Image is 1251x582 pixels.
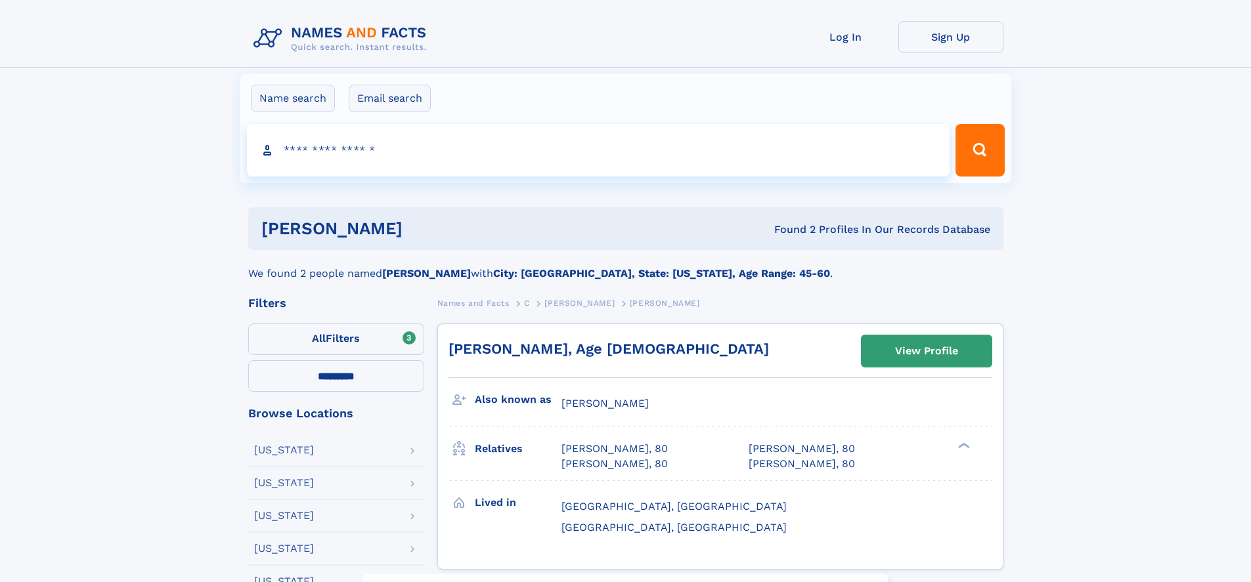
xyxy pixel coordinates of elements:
[449,341,769,357] a: [PERSON_NAME], Age [DEMOGRAPHIC_DATA]
[475,438,561,460] h3: Relatives
[349,85,431,112] label: Email search
[254,510,314,521] div: [US_STATE]
[475,491,561,514] h3: Lived in
[248,250,1003,281] div: We found 2 people named with .
[955,124,1004,177] button: Search Button
[254,445,314,455] div: [US_STATE]
[955,442,971,450] div: ❯
[493,267,830,280] b: City: [GEOGRAPHIC_DATA], State: [US_STATE], Age Range: 45-60
[793,21,898,53] a: Log In
[588,222,990,237] div: Found 2 Profiles In Our Records Database
[862,335,992,367] a: View Profile
[247,124,950,177] input: search input
[251,85,335,112] label: Name search
[544,295,615,311] a: [PERSON_NAME]
[248,323,424,355] label: Filters
[895,336,958,366] div: View Profile
[561,521,787,533] span: [GEOGRAPHIC_DATA], [GEOGRAPHIC_DATA]
[312,332,326,344] span: All
[524,299,530,308] span: C
[437,295,510,311] a: Names and Facts
[475,388,561,411] h3: Also known as
[561,457,668,471] a: [PERSON_NAME], 80
[749,457,855,471] a: [PERSON_NAME], 80
[544,299,615,308] span: [PERSON_NAME]
[261,220,588,237] h1: [PERSON_NAME]
[561,442,668,456] a: [PERSON_NAME], 80
[382,267,471,280] b: [PERSON_NAME]
[561,397,649,409] span: [PERSON_NAME]
[254,543,314,554] div: [US_STATE]
[524,295,530,311] a: C
[630,299,700,308] span: [PERSON_NAME]
[248,407,424,419] div: Browse Locations
[248,297,424,309] div: Filters
[254,478,314,488] div: [US_STATE]
[749,442,855,456] a: [PERSON_NAME], 80
[561,500,787,512] span: [GEOGRAPHIC_DATA], [GEOGRAPHIC_DATA]
[248,21,437,56] img: Logo Names and Facts
[898,21,1003,53] a: Sign Up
